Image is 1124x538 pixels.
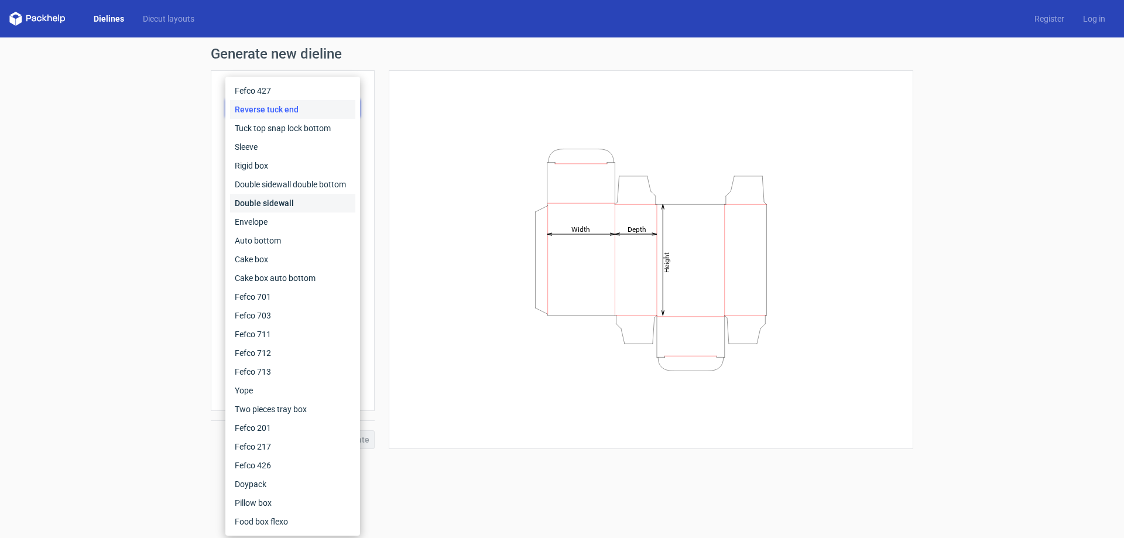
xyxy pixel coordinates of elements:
div: Fefco 703 [230,306,355,325]
div: Yope [230,381,355,400]
h1: Generate new dieline [211,47,913,61]
div: Double sidewall double bottom [230,175,355,194]
div: Fefco 713 [230,362,355,381]
div: Food box flexo [230,512,355,531]
a: Dielines [84,13,133,25]
tspan: Width [571,225,590,233]
tspan: Depth [628,225,646,233]
div: Cake box auto bottom [230,269,355,287]
div: Auto bottom [230,231,355,250]
div: Fefco 426 [230,456,355,475]
div: Doypack [230,475,355,494]
a: Diecut layouts [133,13,204,25]
div: Double sidewall [230,194,355,213]
div: Pillow box [230,494,355,512]
div: Two pieces tray box [230,400,355,419]
div: Fefco 711 [230,325,355,344]
div: Tuck top snap lock bottom [230,119,355,138]
div: Fefco 201 [230,419,355,437]
div: Fefco 701 [230,287,355,306]
a: Register [1025,13,1074,25]
div: Reverse tuck end [230,100,355,119]
div: Rigid box [230,156,355,175]
div: Fefco 712 [230,344,355,362]
div: Sleeve [230,138,355,156]
div: Cake box [230,250,355,269]
div: Fefco 427 [230,81,355,100]
a: Log in [1074,13,1115,25]
tspan: Height [663,252,671,272]
div: Envelope [230,213,355,231]
div: Fefco 217 [230,437,355,456]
